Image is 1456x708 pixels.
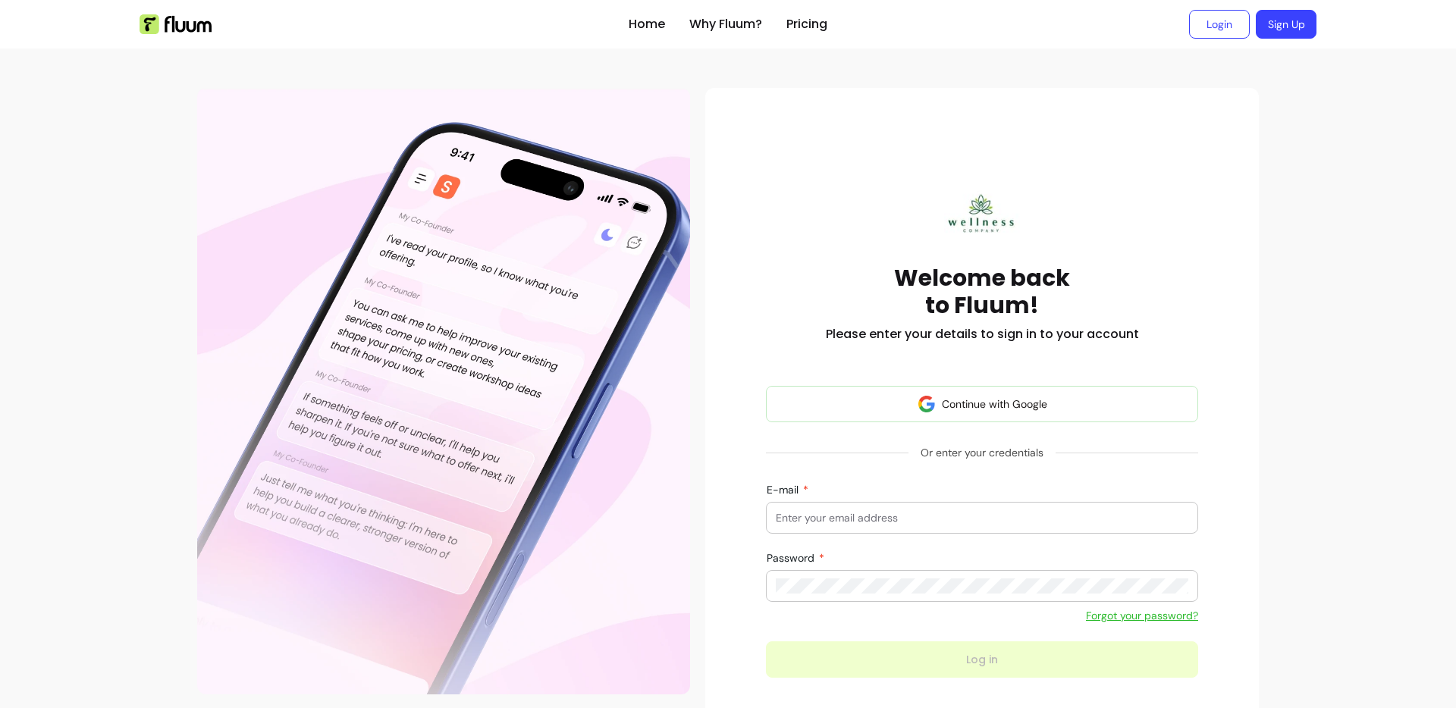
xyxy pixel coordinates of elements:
[140,14,212,34] img: Fluum Logo
[786,15,827,33] a: Pricing
[776,510,1188,525] input: E-mail
[908,439,1056,466] span: Or enter your credentials
[767,551,817,565] span: Password
[894,265,1070,319] h1: Welcome back to Fluum!
[197,88,690,694] div: Illustration of Fluum AI Co-Founder on a smartphone, showing AI chat guidance that helps freelanc...
[767,483,802,497] span: E-mail
[766,386,1198,422] button: Continue with Google
[1189,10,1250,39] a: Login
[826,325,1139,343] h2: Please enter your details to sign in to your account
[776,578,1188,594] input: Password
[1086,608,1198,623] a: Forgot your password?
[689,15,762,33] a: Why Fluum?
[1256,10,1316,39] a: Sign Up
[629,15,665,33] a: Home
[944,185,1020,243] img: Fluum logo
[918,395,936,413] img: avatar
